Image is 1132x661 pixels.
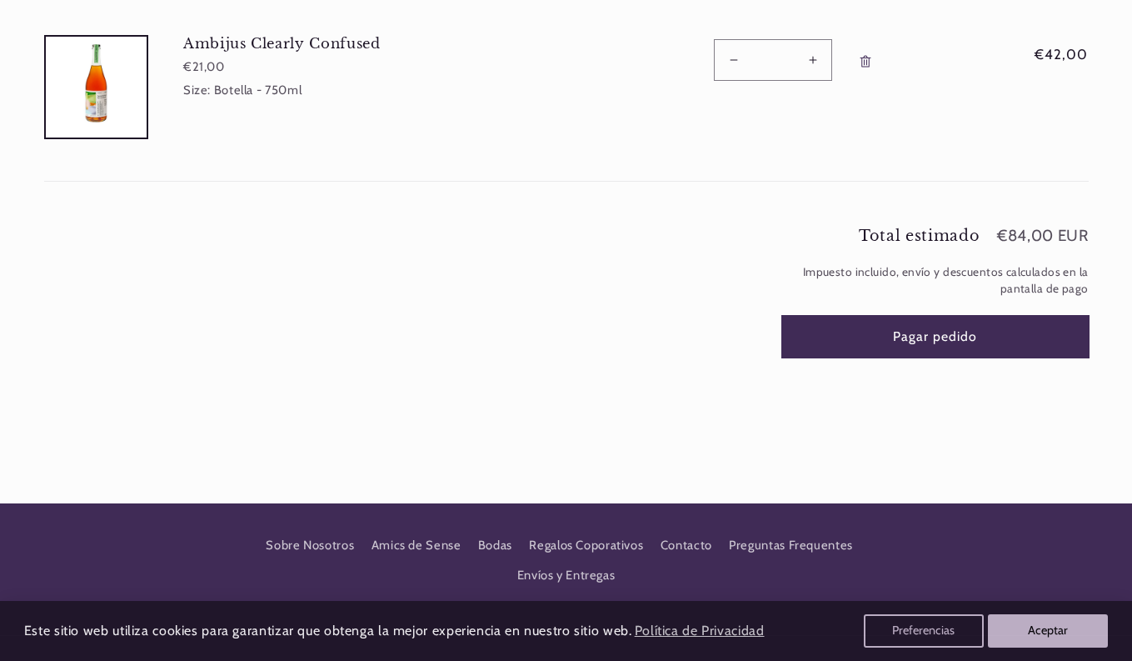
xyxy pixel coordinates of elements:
[752,39,794,80] input: Cantidad para Ambijus Clearly Confused
[517,561,616,591] a: Envíos y Entregas
[183,58,446,77] div: €21,00
[478,530,512,560] a: Bodas
[24,623,632,638] span: Este sitio web utiliza cookies para garantizar que obtenga la mejor experiencia en nuestro sitio ...
[782,263,1089,297] small: Impuesto incluido, envío y descuentos calculados en la pantalla de pago
[988,614,1108,648] button: Aceptar
[850,39,880,83] a: Eliminar Ambijus Clearly Confused - Botella - 750ml
[859,229,980,244] h2: Total estimado
[864,614,984,648] button: Preferencias
[729,530,853,560] a: Preguntas Frequentes
[214,83,302,98] dd: Botella - 750ml
[266,535,354,561] a: Sobre Nosotros
[661,530,712,560] a: Contacto
[631,617,766,646] a: Política de Privacidad (opens in a new tab)
[997,228,1088,244] p: €84,00 EUR
[782,391,1089,428] iframe: PayPal-paypal
[529,530,643,560] a: Regalos Coporativos
[1000,44,1088,65] span: €42,00
[183,83,211,98] dt: Size:
[782,316,1089,357] button: Pagar pedido
[183,35,446,53] a: Ambijus Clearly Confused
[372,530,461,560] a: Amics de Sense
